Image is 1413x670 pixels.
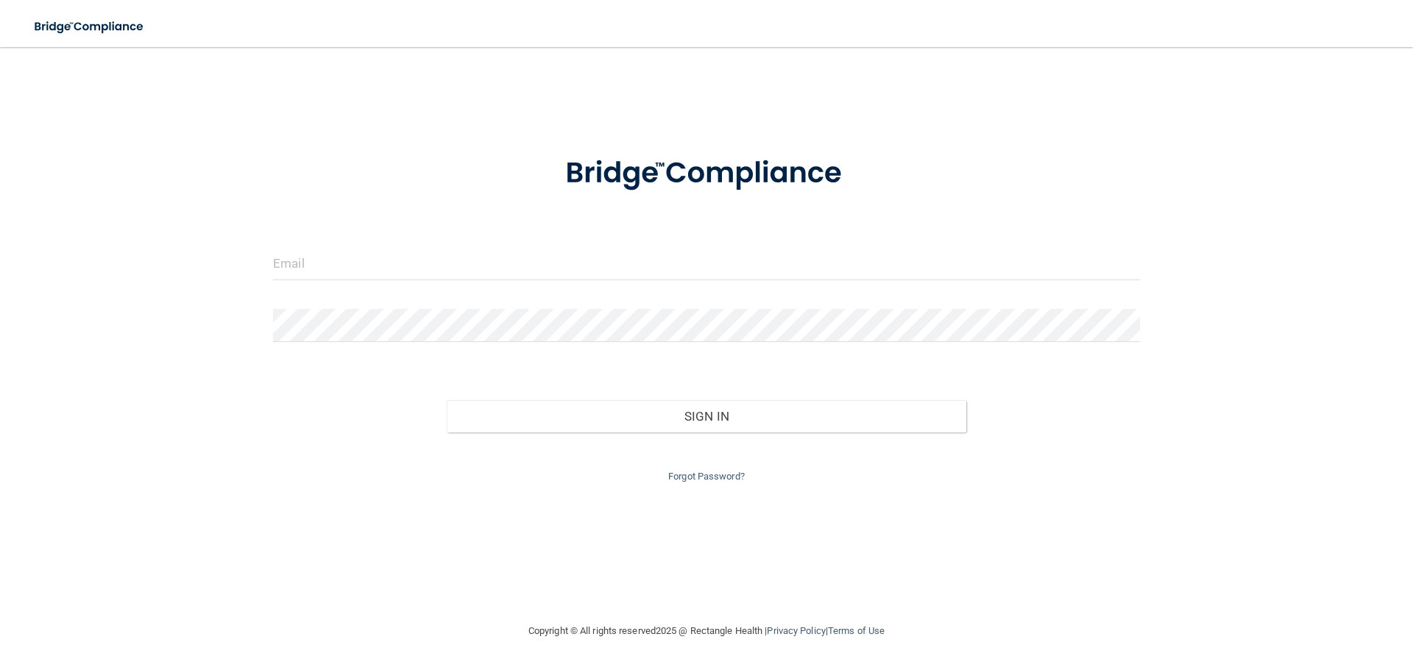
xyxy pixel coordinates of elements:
[273,247,1140,280] input: Email
[535,135,878,212] img: bridge_compliance_login_screen.278c3ca4.svg
[828,625,885,636] a: Terms of Use
[447,400,967,432] button: Sign In
[668,471,745,482] a: Forgot Password?
[438,607,975,655] div: Copyright © All rights reserved 2025 @ Rectangle Health | |
[22,12,157,42] img: bridge_compliance_login_screen.278c3ca4.svg
[767,625,825,636] a: Privacy Policy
